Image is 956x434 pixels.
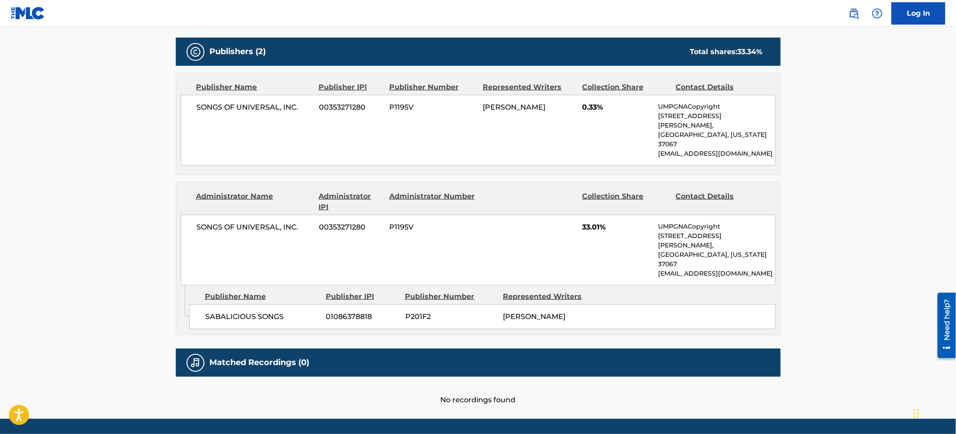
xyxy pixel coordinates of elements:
a: Log In [892,2,945,25]
div: Represented Writers [483,82,575,93]
p: [GEOGRAPHIC_DATA], [US_STATE] 37067 [658,130,775,149]
div: Collection Share [582,191,669,213]
h5: Publishers (2) [210,47,266,57]
p: [STREET_ADDRESS][PERSON_NAME], [658,231,775,250]
span: 33.34 % [738,47,763,56]
div: Represented Writers [503,291,595,302]
span: [PERSON_NAME] [483,103,545,111]
div: Drag [914,400,919,427]
p: [EMAIL_ADDRESS][DOMAIN_NAME] [658,149,775,158]
div: Publisher Number [405,291,497,302]
div: Contact Details [676,82,763,93]
div: Publisher Name [196,82,312,93]
p: [STREET_ADDRESS][PERSON_NAME], [658,111,775,130]
span: P1195V [389,102,476,113]
h5: Matched Recordings (0) [210,357,310,368]
span: 00353271280 [319,222,382,233]
a: Public Search [845,4,863,22]
div: Administrator IPI [319,191,382,213]
img: help [872,8,883,19]
img: Matched Recordings [190,357,201,368]
span: P1195V [389,222,476,233]
p: [GEOGRAPHIC_DATA], [US_STATE] 37067 [658,250,775,269]
div: Publisher Name [205,291,319,302]
img: search [849,8,859,19]
div: Publisher IPI [319,82,382,93]
span: P201F2 [405,311,497,322]
span: SONGS OF UNIVERSAL, INC. [197,222,313,233]
div: Publisher Number [389,82,476,93]
div: No recordings found [176,377,781,405]
iframe: Resource Center [931,289,956,362]
div: Publisher IPI [326,291,399,302]
span: SONGS OF UNIVERSAL, INC. [197,102,313,113]
img: Publishers [190,47,201,57]
div: Total shares: [690,47,763,57]
div: Contact Details [676,191,763,213]
iframe: Chat Widget [911,391,956,434]
span: 0.33% [582,102,651,113]
div: Collection Share [582,82,669,93]
span: 01086378818 [326,311,399,322]
p: UMPGNACopyright [658,222,775,231]
div: Administrator Name [196,191,312,213]
span: [PERSON_NAME] [503,312,566,321]
span: 00353271280 [319,102,382,113]
span: 33.01% [582,222,651,233]
div: Administrator Number [389,191,476,213]
span: SABALICIOUS SONGS [205,311,319,322]
img: MLC Logo [11,7,45,20]
div: Help [868,4,886,22]
p: [EMAIL_ADDRESS][DOMAIN_NAME] [658,269,775,278]
p: UMPGNACopyright [658,102,775,111]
